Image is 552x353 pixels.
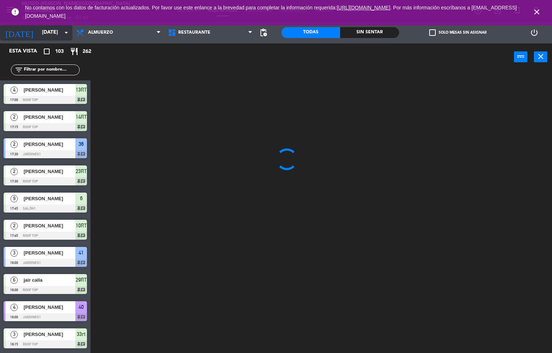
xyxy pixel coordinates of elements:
[11,141,18,148] span: 2
[4,47,52,56] div: Esta vista
[24,168,75,175] span: [PERSON_NAME]
[11,277,18,284] span: 6
[11,8,20,16] i: error
[281,27,340,38] div: Todas
[76,221,87,230] span: 10RT
[259,28,268,37] span: pending_actions
[24,249,75,257] span: [PERSON_NAME]
[24,86,75,94] span: [PERSON_NAME]
[532,8,541,16] i: close
[534,51,547,62] button: close
[340,27,399,38] div: Sin sentar
[11,249,18,257] span: 3
[24,276,75,284] span: jair calla
[42,47,51,56] i: crop_square
[514,51,527,62] button: power_input
[55,47,64,56] span: 103
[11,87,18,94] span: 4
[25,5,517,19] a: . Por más información escríbanos a [EMAIL_ADDRESS][DOMAIN_NAME]
[24,140,75,148] span: [PERSON_NAME]
[536,52,545,61] i: close
[337,5,390,10] a: [URL][DOMAIN_NAME]
[76,276,87,284] span: 29RT
[24,331,75,338] span: [PERSON_NAME]
[11,168,18,175] span: 2
[11,114,18,121] span: 2
[77,330,85,339] span: 33rt
[429,29,436,36] span: check_box_outline_blank
[70,47,79,56] i: restaurant
[83,47,91,56] span: 262
[24,113,75,121] span: [PERSON_NAME]
[25,5,517,19] span: No contamos con los datos de facturación actualizados. Por favor use este enlance a la brevedad p...
[24,303,75,311] span: [PERSON_NAME]
[79,140,84,148] span: 36
[24,195,75,202] span: [PERSON_NAME]
[76,113,87,121] span: 14RT
[11,222,18,230] span: 2
[80,194,83,203] span: 6
[24,222,75,230] span: [PERSON_NAME]
[14,66,23,74] i: filter_list
[23,66,79,74] input: Filtrar por nombre...
[62,28,71,37] i: arrow_drop_down
[76,85,87,94] span: 13RT
[11,195,18,202] span: 9
[11,304,18,311] span: 4
[530,28,539,37] i: power_settings_new
[178,30,210,35] span: Restaurante
[79,303,84,311] span: 40
[79,248,84,257] span: 41
[88,30,113,35] span: Almuerzo
[11,331,18,338] span: 3
[76,167,87,176] span: 23RT
[517,52,525,61] i: power_input
[429,29,486,36] label: Solo mesas sin asignar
